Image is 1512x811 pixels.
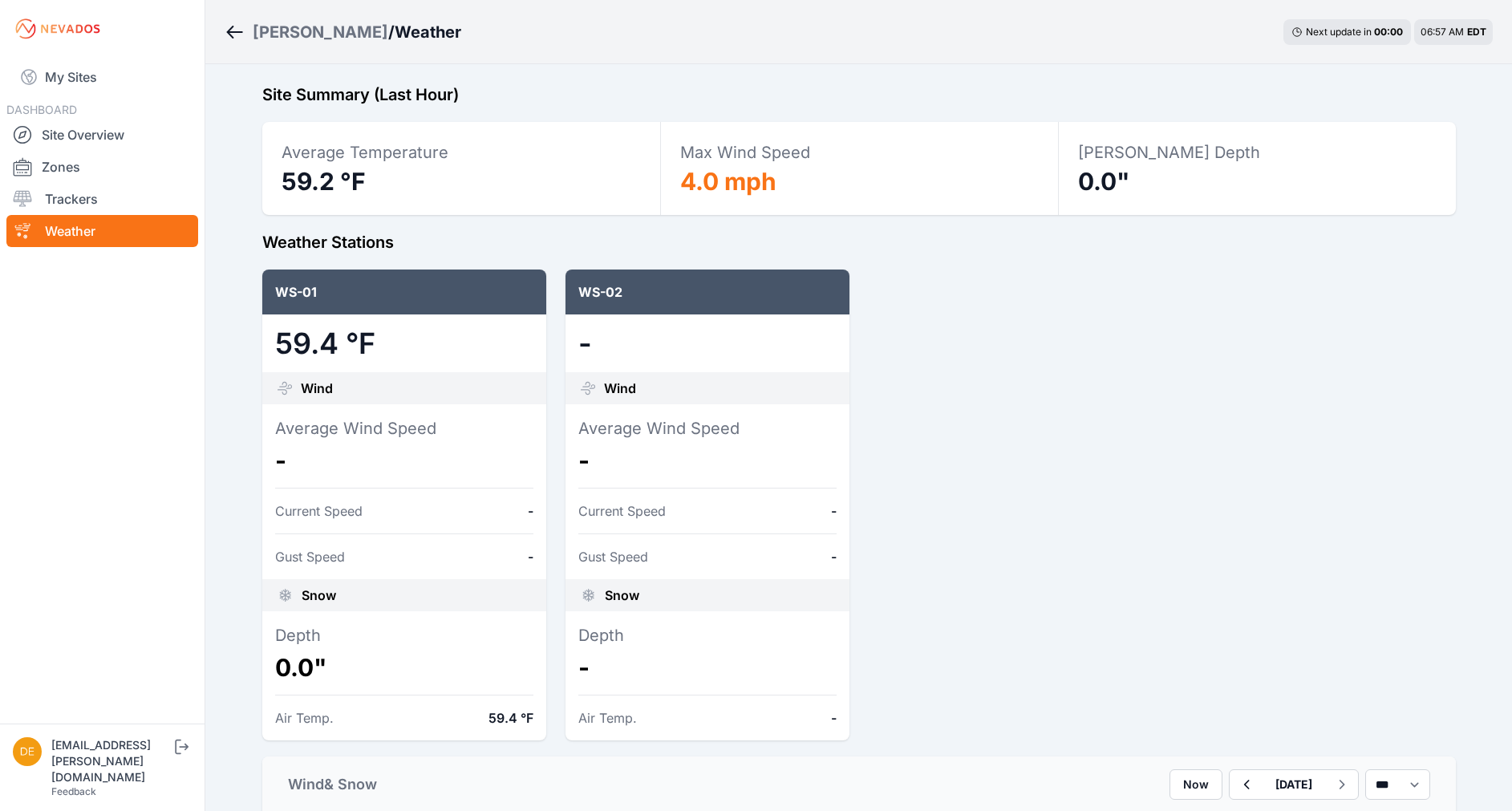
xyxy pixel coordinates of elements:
[253,21,388,43] a: [PERSON_NAME]
[275,547,345,566] dt: Gust Speed
[51,737,172,785] div: [EMAIL_ADDRESS][PERSON_NAME][DOMAIN_NAME]
[282,143,448,162] span: Average Temperature
[528,501,533,521] dd: -
[388,21,395,43] span: /
[488,708,533,728] dd: 59.4 °F
[578,653,837,682] dd: -
[578,501,666,521] dt: Current Speed
[605,586,639,605] span: Snow
[6,58,198,96] a: My Sites
[275,624,533,647] dt: Depth
[1421,26,1464,38] span: 06:57 AM
[578,547,648,566] dt: Gust Speed
[275,501,363,521] dt: Current Speed
[680,143,810,162] span: Max Wind Speed
[1374,26,1403,39] div: 00 : 00
[6,103,77,116] span: DASHBOARD
[831,547,837,566] dd: -
[395,21,461,43] h3: Weather
[604,379,636,398] span: Wind
[1467,26,1486,38] span: EDT
[301,379,333,398] span: Wind
[275,708,334,728] dt: Air Temp.
[302,586,336,605] span: Snow
[6,183,198,215] a: Trackers
[13,737,42,766] img: devin.martin@nevados.solar
[1078,143,1260,162] span: [PERSON_NAME] Depth
[1263,770,1325,799] button: [DATE]
[262,231,1456,253] h2: Weather Stations
[1078,167,1130,196] span: 0.0"
[831,501,837,521] dd: -
[282,167,366,196] span: 59.2 °F
[275,446,533,475] dd: -
[578,708,637,728] dt: Air Temp.
[288,773,377,796] div: Wind & Snow
[275,653,533,682] dd: 0.0"
[6,215,198,247] a: Weather
[831,708,837,728] dd: -
[262,83,1456,106] h2: Site Summary (Last Hour)
[578,624,837,647] dt: Depth
[528,547,533,566] dd: -
[262,270,546,314] div: WS-01
[578,327,837,359] dd: -
[565,270,849,314] div: WS-02
[1169,769,1222,800] button: Now
[51,785,96,797] a: Feedback
[578,446,837,475] dd: -
[225,11,461,53] nav: Breadcrumb
[578,417,837,440] dt: Average Wind Speed
[13,16,103,42] img: Nevados
[275,327,533,359] dd: 59.4 °F
[680,167,776,196] span: 4.0 mph
[6,151,198,183] a: Zones
[6,119,198,151] a: Site Overview
[275,417,533,440] dt: Average Wind Speed
[1306,26,1372,38] span: Next update in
